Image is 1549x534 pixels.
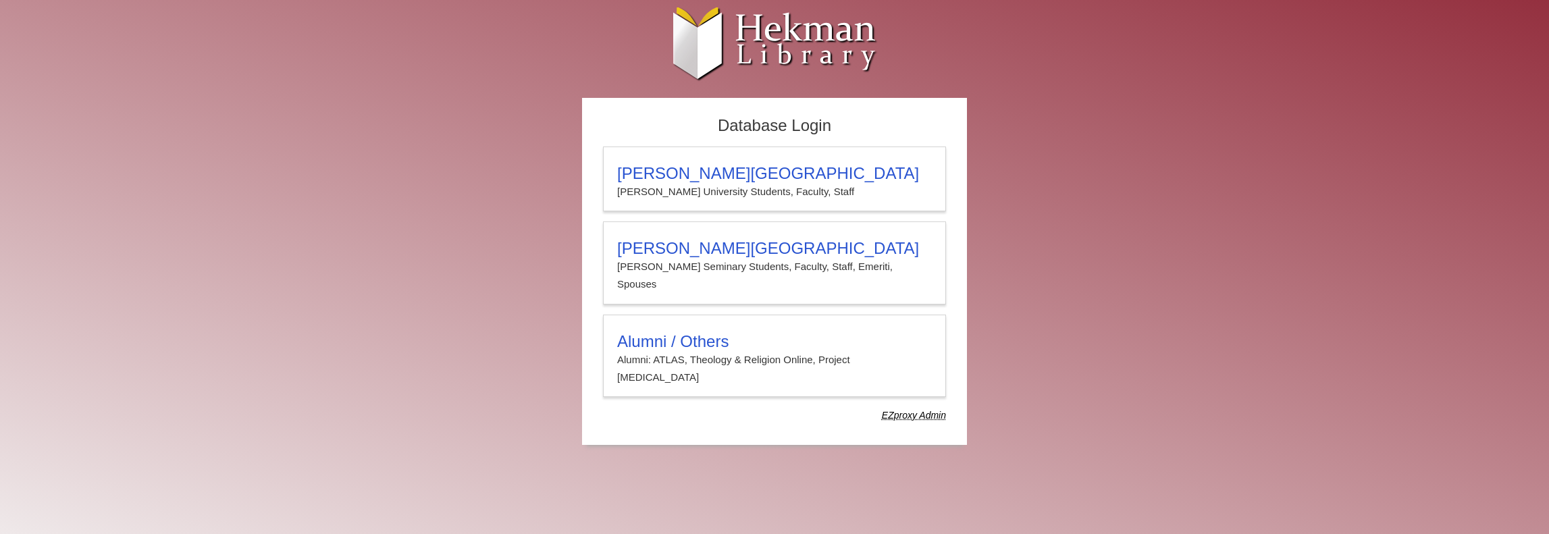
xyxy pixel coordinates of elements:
summary: Alumni / OthersAlumni: ATLAS, Theology & Religion Online, Project [MEDICAL_DATA] [617,332,932,387]
dfn: Use Alumni login [882,410,946,421]
h3: Alumni / Others [617,332,932,351]
a: [PERSON_NAME][GEOGRAPHIC_DATA][PERSON_NAME] University Students, Faculty, Staff [603,146,946,211]
h3: [PERSON_NAME][GEOGRAPHIC_DATA] [617,239,932,258]
h3: [PERSON_NAME][GEOGRAPHIC_DATA] [617,164,932,183]
a: [PERSON_NAME][GEOGRAPHIC_DATA][PERSON_NAME] Seminary Students, Faculty, Staff, Emeriti, Spouses [603,221,946,304]
p: [PERSON_NAME] Seminary Students, Faculty, Staff, Emeriti, Spouses [617,258,932,294]
p: Alumni: ATLAS, Theology & Religion Online, Project [MEDICAL_DATA] [617,351,932,387]
p: [PERSON_NAME] University Students, Faculty, Staff [617,183,932,201]
h2: Database Login [596,112,953,140]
